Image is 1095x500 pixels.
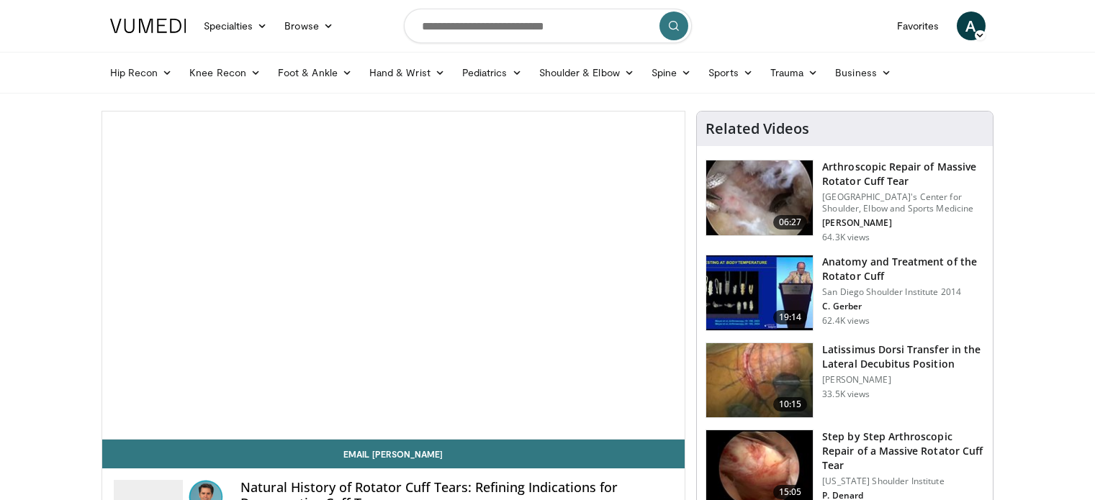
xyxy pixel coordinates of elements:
[773,310,808,324] span: 19:14
[706,342,984,419] a: 10:15 Latissimus Dorsi Transfer in the Lateral Decubitus Position [PERSON_NAME] 33.5K views
[822,342,984,371] h3: Latissimus Dorsi Transfer in the Lateral Decubitus Position
[706,343,813,418] img: 38501_0000_3.png.150x105_q85_crop-smart_upscale.jpg
[822,301,984,312] p: C. Gerber
[822,374,984,386] p: [PERSON_NAME]
[110,19,186,33] img: VuMedi Logo
[773,485,808,499] span: 15:05
[706,120,809,137] h4: Related Videos
[822,286,984,298] p: San Diego Shoulder Institute 2014
[826,58,900,87] a: Business
[102,58,181,87] a: Hip Recon
[706,160,984,243] a: 06:27 Arthroscopic Repair of Massive Rotator Cuff Tear [GEOGRAPHIC_DATA]'s Center for Shoulder, E...
[773,397,808,412] span: 10:15
[773,215,808,229] span: 06:27
[822,191,984,214] p: [GEOGRAPHIC_DATA]'s Center for Shoulder, Elbow and Sports Medicine
[822,160,984,188] h3: Arthroscopic Repair of Massive Rotator Cuff Tear
[762,58,827,87] a: Trauma
[822,232,870,243] p: 64.3K views
[102,440,685,468] a: Email [PERSON_NAME]
[822,217,984,229] p: [PERSON_NAME]
[706,160,813,235] img: 281021_0002_1.png.150x105_q85_crop-smart_upscale.jpg
[706,255,984,331] a: 19:14 Anatomy and Treatment of the Rotator Cuff San Diego Shoulder Institute 2014 C. Gerber 62.4K...
[269,58,361,87] a: Foot & Ankle
[643,58,700,87] a: Spine
[276,12,342,40] a: Browse
[361,58,454,87] a: Hand & Wrist
[404,9,692,43] input: Search topics, interventions
[454,58,531,87] a: Pediatrics
[706,255,813,330] img: 58008271-3059-4eea-87a5-8726eb53a503.150x105_q85_crop-smart_upscale.jpg
[700,58,762,87] a: Sports
[531,58,643,87] a: Shoulder & Elbow
[822,476,984,487] p: [US_STATE] Shoulder Institute
[822,388,870,400] p: 33.5K views
[822,255,984,283] h3: Anatomy and Treatment of the Rotator Cuff
[102,112,685,440] video-js: Video Player
[957,12,986,40] a: A
[195,12,276,40] a: Specialties
[822,315,870,327] p: 62.4K views
[822,429,984,473] h3: Step by Step Arthroscopic Repair of a Massive Rotator Cuff Tear
[181,58,269,87] a: Knee Recon
[888,12,948,40] a: Favorites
